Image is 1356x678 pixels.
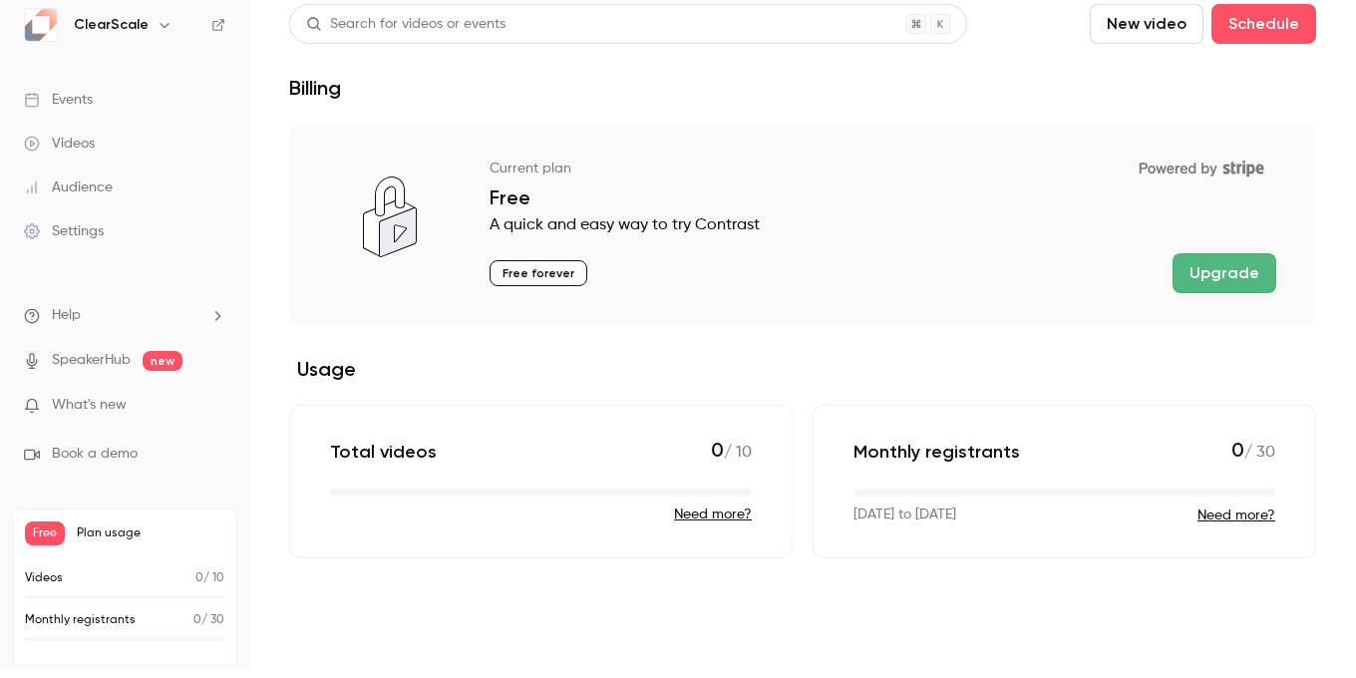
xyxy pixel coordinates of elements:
[25,569,63,587] p: Videos
[1090,4,1203,44] button: New video
[490,260,587,286] p: Free forever
[52,350,131,371] a: SpeakerHub
[289,124,1316,558] section: billing
[195,572,203,584] span: 0
[674,505,752,524] button: Need more?
[24,221,104,241] div: Settings
[52,395,127,416] span: What's new
[52,444,138,465] span: Book a demo
[490,159,571,178] p: Current plan
[193,614,201,626] span: 0
[24,134,95,154] div: Videos
[25,611,136,629] p: Monthly registrants
[289,76,341,100] h1: Billing
[24,177,113,197] div: Audience
[25,521,65,545] span: Free
[52,305,81,326] span: Help
[1231,438,1244,462] span: 0
[1197,506,1275,525] button: Need more?
[24,90,93,110] div: Events
[25,9,57,41] img: ClearScale
[74,15,149,35] h6: ClearScale
[330,440,437,464] p: Total videos
[490,213,1276,237] p: A quick and easy way to try Contrast
[1173,253,1276,293] button: Upgrade
[306,14,506,35] div: Search for videos or events
[24,305,225,326] li: help-dropdown-opener
[1211,4,1316,44] button: Schedule
[289,357,1316,381] h2: Usage
[195,569,224,587] p: / 10
[1231,438,1275,465] p: / 30
[143,351,182,371] span: new
[193,611,224,629] p: / 30
[853,440,1020,464] p: Monthly registrants
[490,185,1276,209] p: Free
[853,505,956,525] p: [DATE] to [DATE]
[711,438,724,462] span: 0
[77,525,224,541] span: Plan usage
[201,397,225,415] iframe: Noticeable Trigger
[711,438,752,465] p: / 10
